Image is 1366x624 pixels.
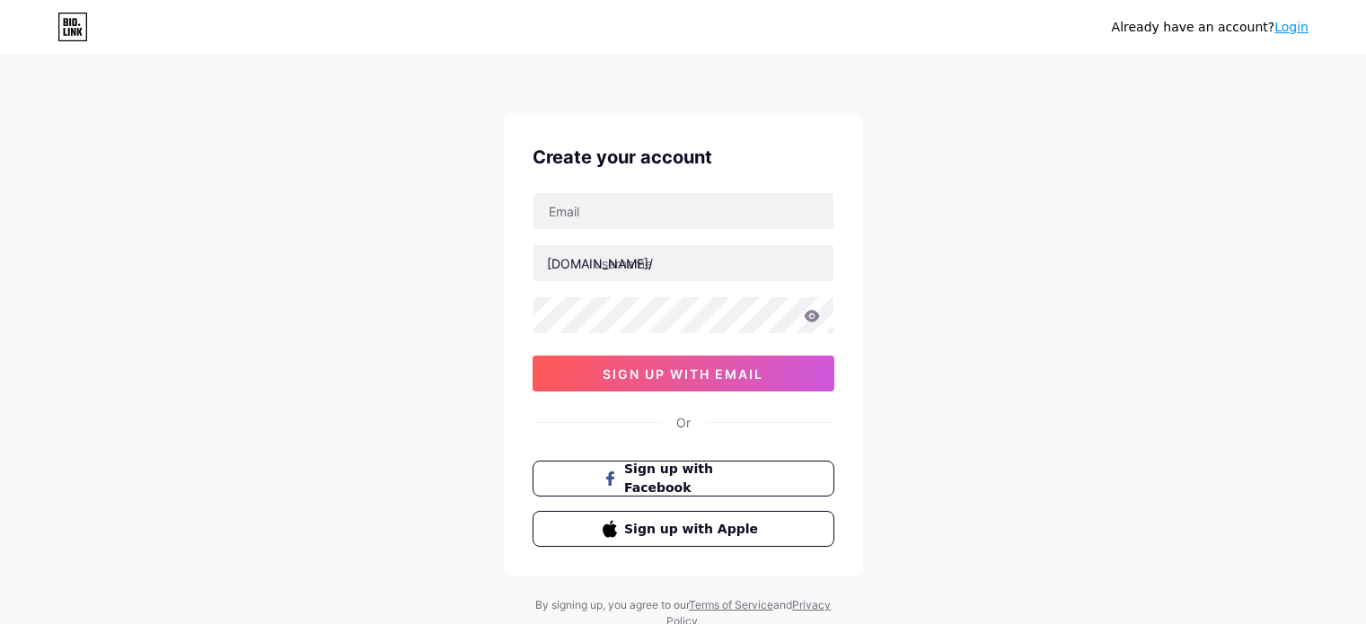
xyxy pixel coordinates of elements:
div: Create your account [533,144,834,171]
button: sign up with email [533,356,834,391]
button: Sign up with Facebook [533,461,834,497]
div: Already have an account? [1112,18,1309,37]
span: Sign up with Facebook [624,460,763,497]
button: Sign up with Apple [533,511,834,547]
span: Sign up with Apple [624,520,763,539]
span: sign up with email [603,366,763,382]
a: Terms of Service [689,598,773,611]
input: username [533,245,833,281]
a: Login [1274,20,1309,34]
div: [DOMAIN_NAME]/ [547,254,653,273]
div: Or [676,413,691,432]
input: Email [533,193,833,229]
